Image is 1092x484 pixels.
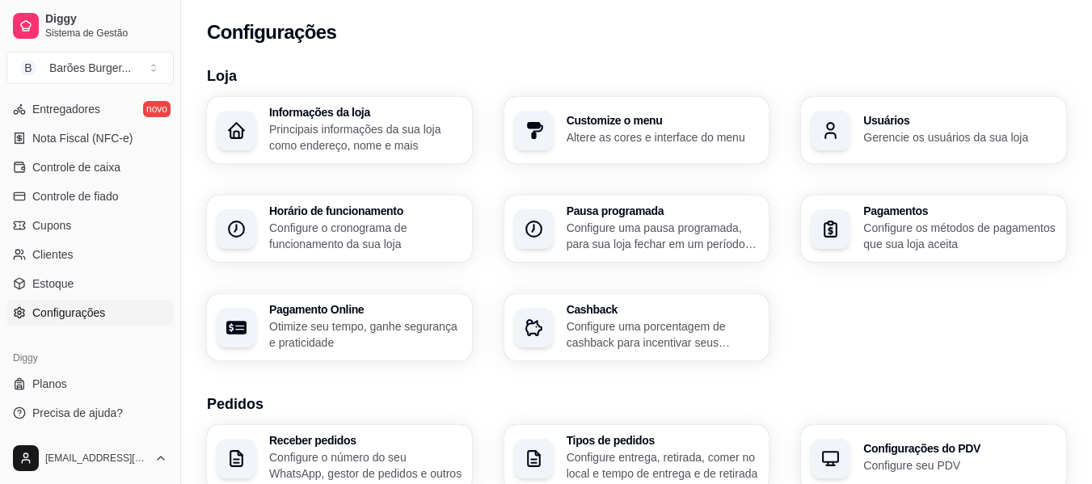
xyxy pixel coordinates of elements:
h3: Horário de funcionamento [269,205,462,217]
p: Configure entrega, retirada, comer no local e tempo de entrega e de retirada [567,449,760,482]
span: Diggy [45,12,167,27]
p: Principais informações da sua loja como endereço, nome e mais [269,121,462,154]
h3: Loja [207,65,1066,87]
button: Customize o menuAltere as cores e interface do menu [504,97,769,163]
button: UsuáriosGerencie os usuários da sua loja [801,97,1066,163]
span: Precisa de ajuda? [32,405,123,421]
div: Barões Burger ... [49,60,131,76]
span: Entregadores [32,101,100,117]
span: Clientes [32,246,74,263]
div: Diggy [6,345,174,371]
a: Planos [6,371,174,397]
a: Controle de fiado [6,183,174,209]
h3: Customize o menu [567,115,760,126]
p: Configure uma pausa programada, para sua loja fechar em um período específico [567,220,760,252]
a: Cupons [6,213,174,238]
span: Configurações [32,305,105,321]
a: Precisa de ajuda? [6,400,174,426]
a: Configurações [6,300,174,326]
h3: Cashback [567,304,760,315]
span: B [20,60,36,76]
button: Informações da lojaPrincipais informações da sua loja como endereço, nome e mais [207,97,472,163]
span: [EMAIL_ADDRESS][DOMAIN_NAME] [45,452,148,465]
button: [EMAIL_ADDRESS][DOMAIN_NAME] [6,439,174,478]
a: DiggySistema de Gestão [6,6,174,45]
a: Estoque [6,271,174,297]
span: Cupons [32,217,71,234]
h3: Pedidos [207,393,1066,415]
a: Controle de caixa [6,154,174,180]
button: Pagamento OnlineOtimize seu tempo, ganhe segurança e praticidade [207,294,472,360]
span: Nota Fiscal (NFC-e) [32,130,133,146]
span: Controle de caixa [32,159,120,175]
h3: Informações da loja [269,107,462,118]
a: Clientes [6,242,174,267]
h2: Configurações [207,19,336,45]
p: Altere as cores e interface do menu [567,129,760,145]
h3: Usuários [863,115,1056,126]
span: Estoque [32,276,74,292]
button: CashbackConfigure uma porcentagem de cashback para incentivar seus clientes a comprarem em sua loja [504,294,769,360]
p: Configure o cronograma de funcionamento da sua loja [269,220,462,252]
span: Controle de fiado [32,188,119,204]
h3: Tipos de pedidos [567,435,760,446]
span: Planos [32,376,67,392]
h3: Receber pedidos [269,435,462,446]
p: Configure os métodos de pagamentos que sua loja aceita [863,220,1056,252]
button: Select a team [6,52,174,84]
p: Configure uma porcentagem de cashback para incentivar seus clientes a comprarem em sua loja [567,318,760,351]
p: Configure seu PDV [863,457,1056,473]
p: Gerencie os usuários da sua loja [863,129,1056,145]
button: Pausa programadaConfigure uma pausa programada, para sua loja fechar em um período específico [504,196,769,262]
h3: Pagamentos [863,205,1056,217]
a: Entregadoresnovo [6,96,174,122]
h3: Pausa programada [567,205,760,217]
button: Horário de funcionamentoConfigure o cronograma de funcionamento da sua loja [207,196,472,262]
p: Otimize seu tempo, ganhe segurança e praticidade [269,318,462,351]
a: Nota Fiscal (NFC-e) [6,125,174,151]
h3: Configurações do PDV [863,443,1056,454]
button: PagamentosConfigure os métodos de pagamentos que sua loja aceita [801,196,1066,262]
p: Configure o número do seu WhatsApp, gestor de pedidos e outros [269,449,462,482]
span: Sistema de Gestão [45,27,167,40]
h3: Pagamento Online [269,304,462,315]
